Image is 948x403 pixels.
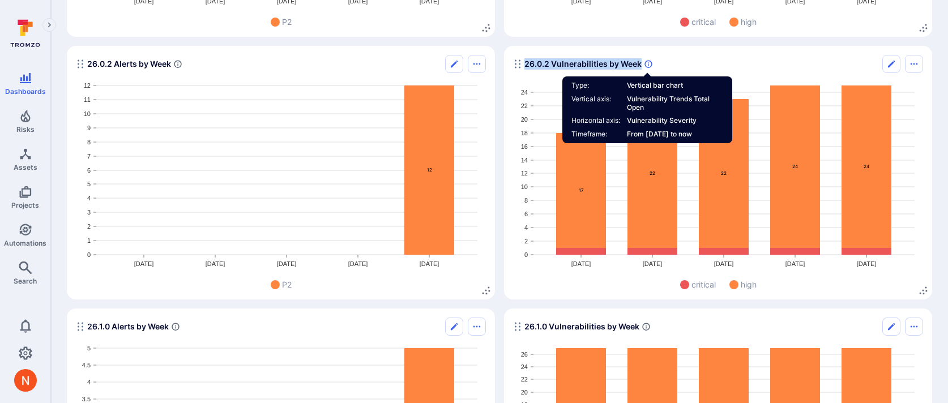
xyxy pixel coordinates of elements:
div: Widget [504,46,932,299]
text: 6 [87,167,91,174]
text: 2 [87,223,91,230]
text: 4.5 [82,362,91,368]
div: Widget [67,46,495,299]
text: 3 [87,209,91,216]
text: [DATE] [785,260,805,267]
text: 4 [87,195,91,201]
text: 5 [87,345,91,351]
text: 20 [521,116,528,123]
text: [DATE] [643,260,663,267]
text: 12 [84,82,91,89]
span: Projects [11,201,39,209]
text: [DATE] [206,260,225,267]
button: Edit [882,55,900,73]
text: 24 [521,89,528,96]
text: 12 [521,170,528,177]
text: [DATE] [571,260,591,267]
span: 26.0.2 Alerts by Week [87,58,171,70]
span: Vertical axis : [571,95,620,112]
button: Edit [882,318,900,336]
span: Search [14,277,37,285]
text: [DATE] [714,260,734,267]
div: Neeren Patki [14,369,37,392]
text: 10 [84,110,91,117]
text: 6 [524,211,528,217]
text: 9 [87,125,91,131]
text: 5 [87,181,91,187]
text: [DATE] [348,260,368,267]
span: Assets [14,163,37,172]
span: 26.1.0 Vulnerabilities by Week [524,321,639,332]
text: 16 [521,143,528,150]
span: Automations [4,239,46,247]
button: Options menu [905,55,923,73]
span: high [741,278,757,290]
button: Edit [445,55,463,73]
text: 4 [87,379,91,385]
button: Edit [445,318,463,336]
text: [DATE] [857,260,877,267]
text: 2 [524,238,528,245]
span: high [741,16,757,28]
text: [DATE] [420,260,439,267]
button: Options menu [905,318,923,336]
span: Dashboards [5,87,46,96]
span: From [DATE] to now [627,130,723,139]
span: 26.0.2 Vulnerabilities by Week [524,58,642,70]
span: 26.1.0 Alerts by Week [87,321,169,332]
span: critical [691,16,716,28]
text: 24 [792,164,798,169]
span: P2 [282,16,292,28]
span: Risks [16,125,35,134]
text: 1 [87,237,91,244]
span: Vertical bar chart [627,81,723,90]
span: Horizontal axis : [571,116,620,125]
text: 11 [84,96,91,103]
button: Options menu [468,318,486,336]
text: 20 [521,389,528,396]
text: 8 [87,139,91,145]
span: Vulnerability Severity [627,116,723,125]
text: 7 [87,153,91,160]
span: Timeframe: [571,130,620,139]
text: 8 [524,197,528,204]
span: Type: [571,81,620,90]
text: 26 [521,351,528,358]
text: 22 [650,170,655,176]
img: ACg8ocIprwjrgDQnDsNSk9Ghn5p5-B8DpAKWoJ5Gi9syOE4K59tr4Q=s96-c [14,369,37,392]
span: critical [691,278,716,290]
text: 22 [521,376,528,383]
button: Options menu [468,55,486,73]
text: 3.5 [82,396,91,402]
text: 0 [87,251,91,258]
button: Expand navigation menu [42,18,56,32]
span: P2 [282,278,292,290]
text: 22 [721,170,727,176]
text: 24 [521,363,528,370]
i: Expand navigation menu [45,20,53,30]
text: 22 [521,102,528,109]
text: 0 [524,251,528,258]
text: 4 [524,224,528,231]
text: 12 [427,167,432,173]
text: 24 [864,164,869,169]
text: 17 [579,187,584,193]
text: [DATE] [134,260,154,267]
span: Vulnerability Trends Total Open [627,95,723,112]
text: 10 [521,183,528,190]
text: 14 [521,157,528,164]
text: 18 [521,130,528,136]
text: [DATE] [277,260,297,267]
